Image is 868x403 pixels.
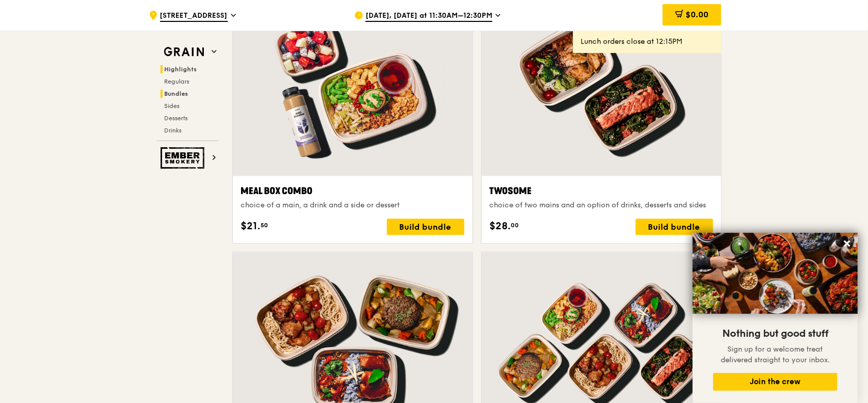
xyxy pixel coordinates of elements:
img: Ember Smokery web logo [161,147,207,169]
img: DSC07876-Edit02-Large.jpeg [693,233,858,314]
div: Build bundle [387,219,464,235]
div: choice of a main, a drink and a side or dessert [241,200,464,210]
button: Join the crew [713,373,837,391]
span: 00 [511,221,519,229]
span: Sides [165,102,180,110]
span: Highlights [165,66,197,73]
span: Bundles [165,90,189,97]
span: $0.00 [686,10,708,19]
span: $28. [490,219,511,234]
span: Regulars [165,78,190,85]
div: Build bundle [636,219,713,235]
span: Desserts [165,115,188,122]
div: Meal Box Combo [241,184,464,198]
button: Close [839,235,855,252]
span: [STREET_ADDRESS] [160,11,228,22]
img: Grain web logo [161,43,207,61]
span: Sign up for a welcome treat delivered straight to your inbox. [721,345,830,364]
div: Twosome [490,184,713,198]
div: choice of two mains and an option of drinks, desserts and sides [490,200,713,210]
span: Drinks [165,127,182,134]
span: $21. [241,219,261,234]
span: 50 [261,221,269,229]
span: Nothing but good stuff [722,328,828,340]
span: [DATE], [DATE] at 11:30AM–12:30PM [365,11,492,22]
div: Lunch orders close at 12:15PM [581,37,714,47]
